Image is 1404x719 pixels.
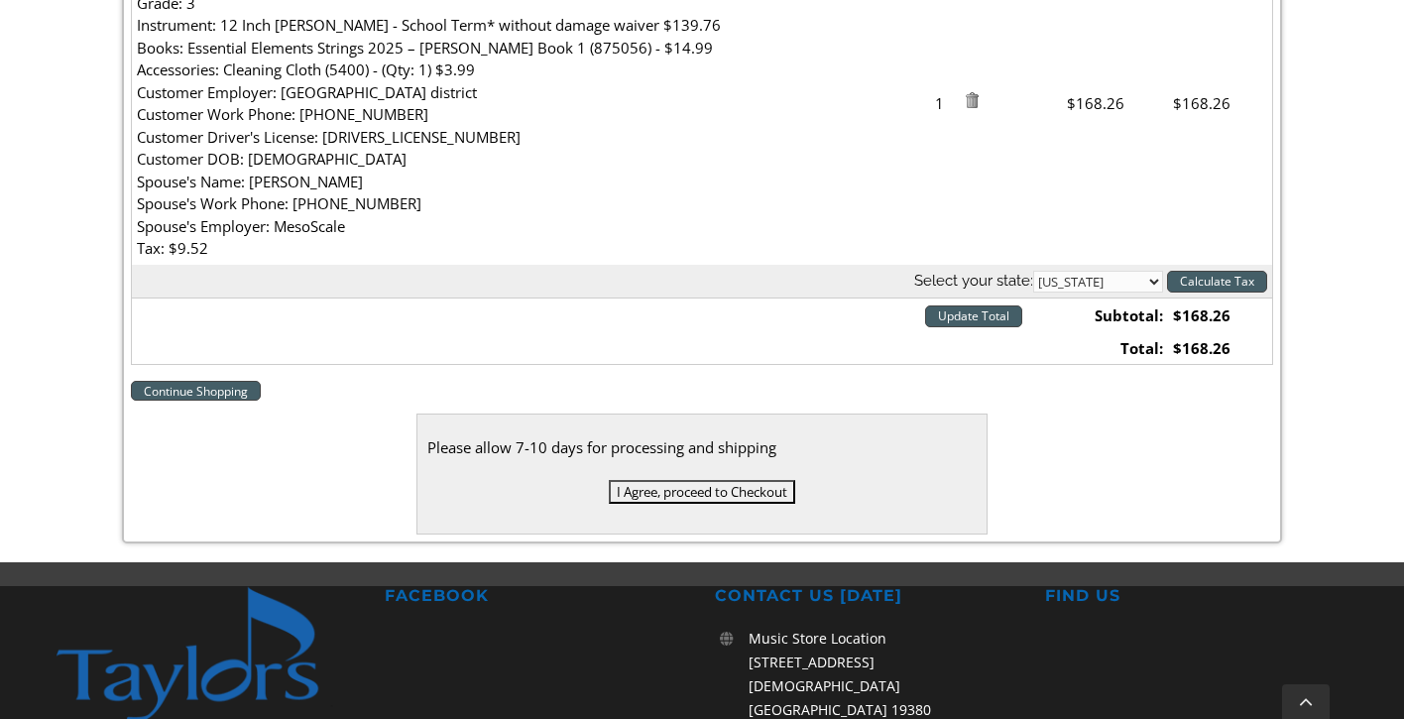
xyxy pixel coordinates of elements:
[925,92,960,115] span: 1
[1045,586,1349,607] h2: FIND US
[1062,298,1167,331] td: Subtotal:
[964,92,980,108] img: Remove Item
[1168,332,1272,365] td: $168.26
[609,480,795,504] input: I Agree, proceed to Checkout
[385,586,689,607] h2: FACEBOOK
[131,381,261,401] a: Continue Shopping
[132,265,1272,299] th: Select your state:
[427,434,977,460] div: Please allow 7-10 days for processing and shipping
[1167,271,1267,293] input: Calculate Tax
[1062,332,1167,365] td: Total:
[1168,298,1272,331] td: $168.26
[964,93,980,113] a: Remove item from cart
[715,586,1019,607] h2: CONTACT US [DATE]
[1033,271,1163,293] select: State billing address
[925,305,1022,327] input: Update Total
